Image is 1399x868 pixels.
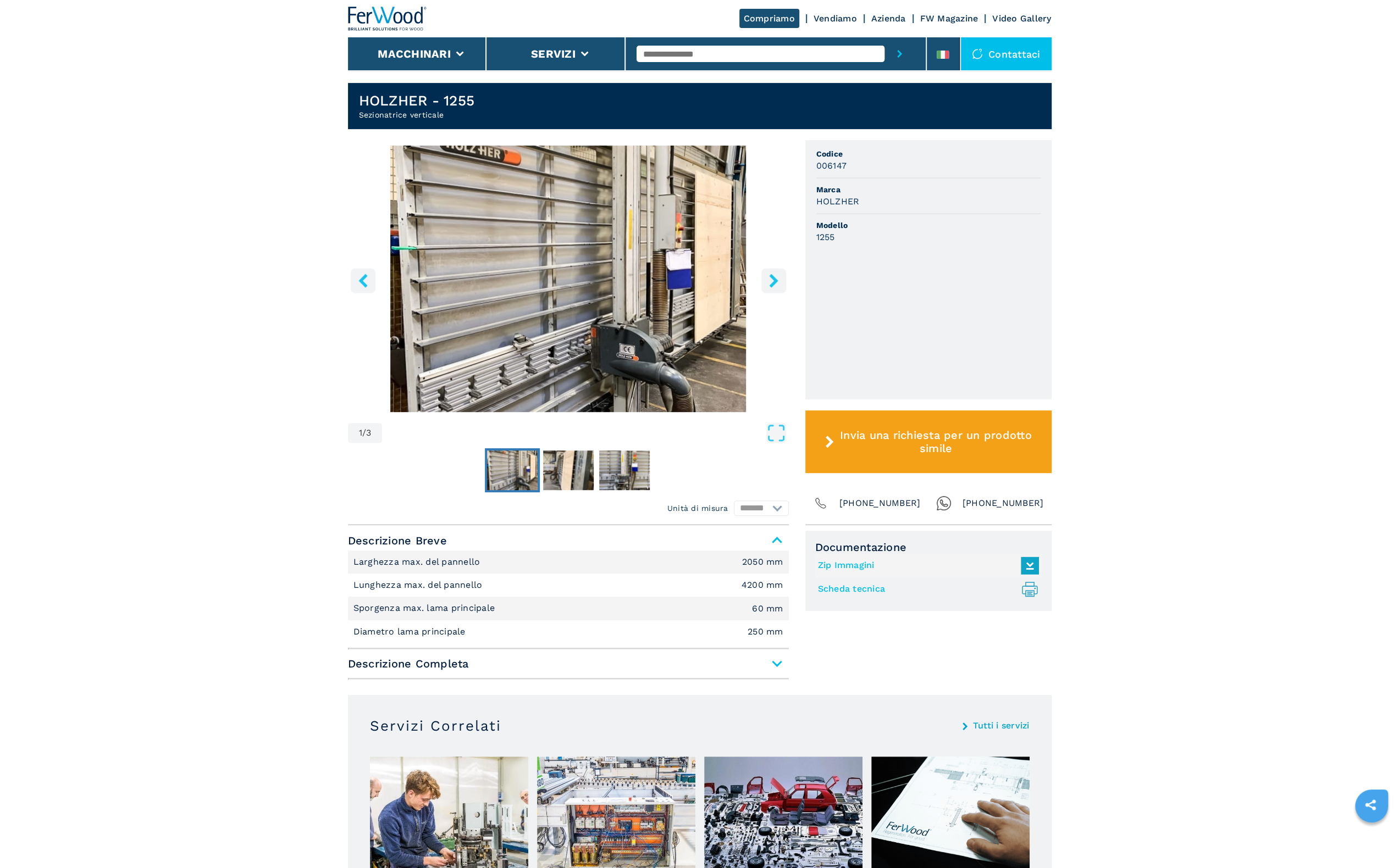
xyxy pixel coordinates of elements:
[742,558,783,566] em: 2050 mm
[816,184,1041,195] span: Marca
[353,556,483,568] p: Larghezza max. del pannello
[973,721,1030,730] a: Tutti i servizi
[597,448,652,492] button: Go to Slide 3
[487,450,538,490] img: 70db9838bf0d10d4b7a1cd08764daee8
[815,541,1042,554] span: Documentazione
[348,654,789,674] span: Descrizione Completa
[972,48,983,59] img: Contattaci
[378,47,451,60] button: Macchinari
[816,148,1041,159] span: Codice
[485,448,540,492] button: Go to Slide 1
[884,37,915,70] button: submit-button
[752,604,783,613] em: 60 mm
[871,13,906,24] a: Azienda
[359,429,362,437] span: 1
[599,450,650,490] img: 69764e1aabf7ec8ec11abcb44a26c2ac
[818,580,1033,598] a: Scheda tecnica
[739,9,799,28] a: Compriamo
[359,92,475,109] h1: HOLZHER - 1255
[348,550,789,644] div: Descrizione Breve
[359,109,475,120] h2: Sezionatrice verticale
[353,602,498,614] p: Sporgenza max. lama principale
[936,496,952,511] img: Whatsapp
[961,37,1052,70] div: Contattaci
[348,448,789,492] nav: Thumbnail Navigation
[818,557,1033,575] a: Zip Immagini
[1352,819,1391,860] iframe: Chat
[920,13,978,24] a: FW Magazine
[761,268,786,293] button: right-button
[748,627,783,636] em: 250 mm
[541,448,596,492] button: Go to Slide 2
[348,531,789,550] span: Descrizione Breve
[366,429,371,437] span: 3
[805,410,1052,473] button: Invia una richiesta per un prodotto simile
[385,423,786,443] button: Open Fullscreen
[816,195,860,208] h3: HOLZHER
[838,429,1033,455] span: Invia una richiesta per un prodotto simile
[543,450,594,490] img: 829faa9deaac75ac1539702d8d8deabf
[814,13,857,24] a: Vendiamo
[813,496,828,511] img: Phone
[816,220,1041,231] span: Modello
[992,13,1051,24] a: Video Gallery
[742,581,783,589] em: 4200 mm
[362,429,366,437] span: /
[353,579,485,591] p: Lunghezza max. del pannello
[816,159,847,172] h3: 006147
[370,717,501,735] h3: Servizi Correlati
[353,626,468,638] p: Diametro lama principale
[839,496,921,511] span: [PHONE_NUMBER]
[667,503,728,514] em: Unità di misura
[348,7,427,31] img: Ferwood
[531,47,576,60] button: Servizi
[348,146,789,412] img: Sezionatrice verticale HOLZHER 1255
[351,268,375,293] button: left-button
[963,496,1044,511] span: [PHONE_NUMBER]
[1357,791,1384,819] a: sharethis
[816,231,835,243] h3: 1255
[348,146,789,412] div: Go to Slide 1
